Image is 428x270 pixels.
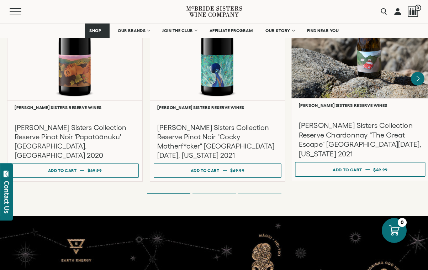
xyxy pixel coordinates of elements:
button: Add to cart $49.99 [295,162,425,177]
div: Contact Us [3,181,10,213]
li: Page dot 2 [192,193,236,194]
a: OUR BRANDS [113,24,154,38]
div: Add to cart [191,165,220,176]
span: $69.99 [230,168,244,173]
span: JOIN THE CLUB [162,28,193,33]
button: Add to cart $69.99 [11,163,139,178]
div: Add to cart [333,164,362,175]
button: Add to cart $69.99 [154,163,281,178]
li: Page dot 3 [238,193,281,194]
span: SHOP [89,28,101,33]
h3: [PERSON_NAME] Sisters Collection Reserve Pinot Noir 'Papatūānuku' [GEOGRAPHIC_DATA], [GEOGRAPHIC_... [15,123,135,160]
h3: [PERSON_NAME] Sisters Collection Reserve Chardonnay "The Great Escape" [GEOGRAPHIC_DATA][DATE], [... [299,121,422,159]
span: $49.99 [373,167,388,172]
a: AFFILIATE PROGRAM [205,24,258,38]
a: FIND NEAR YOU [302,24,344,38]
span: FIND NEAR YOU [307,28,339,33]
h6: [PERSON_NAME] Sisters Reserve Wines [299,103,422,108]
h6: [PERSON_NAME] Sisters Reserve Wines [157,105,278,110]
a: JOIN THE CLUB [158,24,201,38]
span: 0 [415,5,421,11]
a: OUR STORY [261,24,299,38]
h6: [PERSON_NAME] Sisters Reserve Wines [15,105,135,110]
a: SHOP [85,24,110,38]
button: Mobile Menu Trigger [10,8,35,15]
div: Add to cart [48,165,77,176]
span: AFFILIATE PROGRAM [210,28,253,33]
span: $69.99 [88,168,102,173]
span: OUR STORY [265,28,290,33]
button: Next [411,72,424,85]
li: Page dot 1 [147,193,190,194]
div: 0 [398,218,407,227]
h3: [PERSON_NAME] Sisters Collection Reserve Pinot Noir "Cocky Motherf*cker" [GEOGRAPHIC_DATA][DATE],... [157,123,278,160]
span: OUR BRANDS [118,28,146,33]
